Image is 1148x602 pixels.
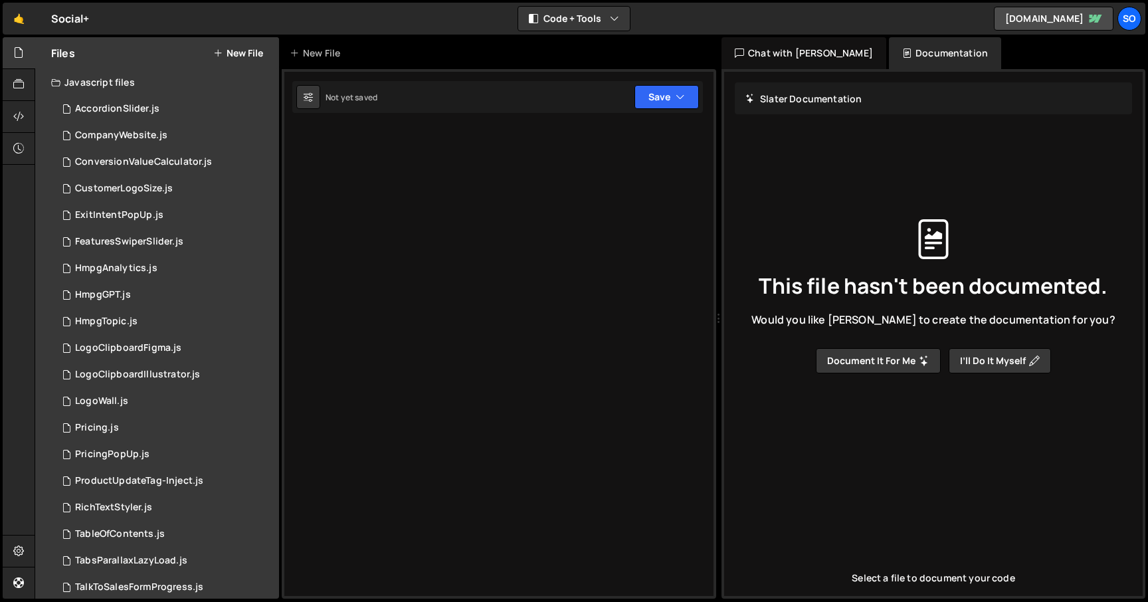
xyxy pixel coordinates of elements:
[290,47,345,60] div: New File
[75,103,159,115] div: AccordionSlider.js
[75,581,203,593] div: TalkToSalesFormProgress.js
[75,555,187,567] div: TabsParallaxLazyLoad.js
[326,92,377,103] div: Not yet saved
[75,475,203,487] div: ProductUpdateTag-Inject.js
[51,11,89,27] div: Social+
[51,335,279,361] div: 15116/40336.js
[51,122,279,149] div: 15116/40349.js
[75,236,183,248] div: FeaturesSwiperSlider.js
[75,156,212,168] div: ConversionValueCalculator.js
[75,502,152,514] div: RichTextStyler.js
[51,548,279,574] div: 15116/39536.js
[518,7,630,31] button: Code + Tools
[51,494,279,521] div: 15116/45334.js
[816,348,941,373] button: Document it for me
[75,130,167,142] div: CompanyWebsite.js
[75,262,157,274] div: HmpgAnalytics.js
[751,312,1115,327] span: Would you like [PERSON_NAME] to create the documentation for you?
[51,388,279,415] div: 15116/46100.js
[75,316,138,328] div: HmpgTopic.js
[994,7,1113,31] a: [DOMAIN_NAME]
[75,395,128,407] div: LogoWall.js
[51,574,279,601] div: 15116/41316.js
[75,369,200,381] div: LogoClipboardIllustrator.js
[51,441,279,468] div: 15116/45407.js
[51,415,279,441] div: 15116/40643.js
[51,521,279,548] div: 15116/45787.js
[759,275,1107,296] span: This file hasn't been documented.
[35,69,279,96] div: Javascript files
[745,92,862,105] h2: Slater Documentation
[75,449,149,460] div: PricingPopUp.js
[51,255,279,282] div: 15116/40702.js
[721,37,886,69] div: Chat with [PERSON_NAME]
[1117,7,1141,31] a: So
[75,422,119,434] div: Pricing.js
[75,183,173,195] div: CustomerLogoSize.js
[51,308,279,335] div: 15116/41820.js
[51,202,279,229] div: 15116/40766.js
[51,96,279,122] div: 15116/41115.js
[51,149,279,175] div: 15116/40946.js
[634,85,699,109] button: Save
[889,37,1001,69] div: Documentation
[3,3,35,35] a: 🤙
[51,361,279,388] div: 15116/42838.js
[75,342,181,354] div: LogoClipboardFigma.js
[51,282,279,308] div: 15116/41430.js
[75,528,165,540] div: TableOfContents.js
[51,468,279,494] div: 15116/40695.js
[75,289,131,301] div: HmpgGPT.js
[213,48,263,58] button: New File
[51,46,75,60] h2: Files
[51,229,279,255] div: 15116/40701.js
[51,175,279,202] div: 15116/40353.js
[75,209,163,221] div: ExitIntentPopUp.js
[949,348,1051,373] button: I’ll do it myself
